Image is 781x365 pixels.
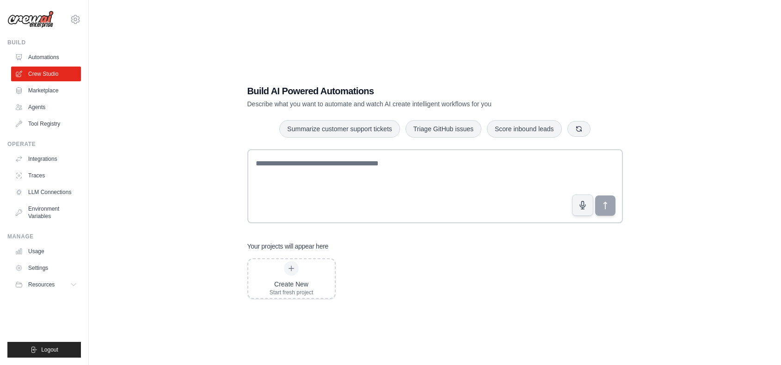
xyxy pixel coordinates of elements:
button: Triage GitHub issues [406,120,481,138]
button: Summarize customer support tickets [279,120,400,138]
a: Agents [11,100,81,115]
a: Crew Studio [11,67,81,81]
div: Start fresh project [270,289,314,296]
a: LLM Connections [11,185,81,200]
p: Describe what you want to automate and watch AI create intelligent workflows for you [247,99,558,109]
a: Automations [11,50,81,65]
h1: Build AI Powered Automations [247,85,558,97]
div: Manage [7,233,81,240]
img: Logo [7,11,54,28]
button: Click to speak your automation idea [572,195,593,216]
a: Tool Registry [11,116,81,131]
h3: Your projects will appear here [247,242,329,251]
button: Resources [11,277,81,292]
a: Settings [11,261,81,275]
button: Score inbound leads [487,120,562,138]
span: Logout [41,346,58,353]
a: Traces [11,168,81,183]
div: Build [7,39,81,46]
div: Operate [7,140,81,148]
button: Get new suggestions [567,121,590,137]
a: Usage [11,244,81,259]
div: Create New [270,280,314,289]
a: Marketplace [11,83,81,98]
span: Resources [28,281,55,288]
a: Integrations [11,152,81,166]
button: Logout [7,342,81,358]
a: Environment Variables [11,201,81,224]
